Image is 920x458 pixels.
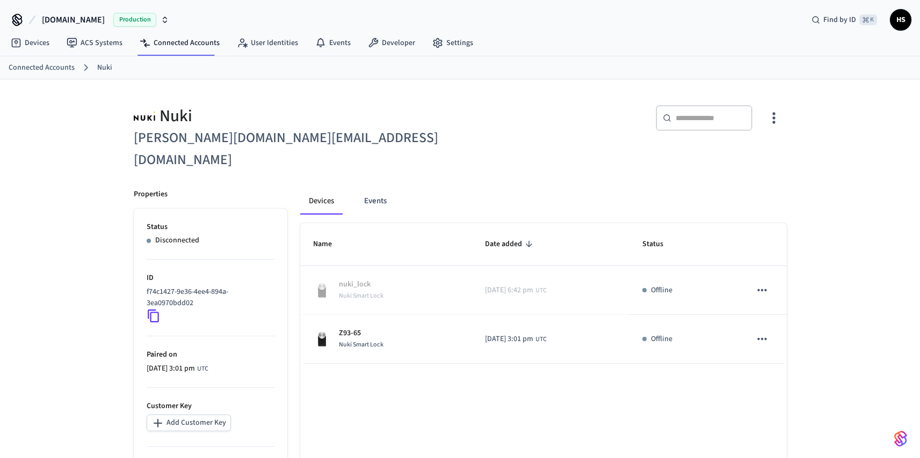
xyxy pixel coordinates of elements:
a: ACS Systems [58,33,131,53]
h6: [PERSON_NAME][DOMAIN_NAME][EMAIL_ADDRESS][DOMAIN_NAME] [134,127,454,171]
p: Paired on [147,349,274,360]
span: Nuki Smart Lock [339,291,383,300]
div: Africa/Abidjan [147,363,208,374]
span: [DOMAIN_NAME] [42,13,105,26]
img: SeamLogoGradient.69752ec5.svg [894,430,907,447]
p: Status [147,221,274,233]
div: Find by ID⌘ K [803,10,886,29]
span: [DATE] 6:42 pm [485,285,533,296]
p: Disconnected [155,235,199,246]
span: Name [313,236,346,253]
div: Nuki [134,105,454,127]
a: Nuki [97,62,112,73]
div: Africa/Abidjan [485,334,547,345]
div: connected account tabs [300,189,787,215]
img: Nuki Logo, Square [134,105,155,127]
span: UTC [535,286,547,296]
span: Find by ID [823,14,856,25]
span: Production [113,13,156,27]
table: sticky table [300,223,787,364]
div: Africa/Abidjan [485,285,547,296]
p: ID [147,272,274,284]
button: HS [890,9,911,31]
span: HS [891,10,910,29]
span: UTC [197,364,208,374]
a: Connected Accounts [131,33,228,53]
span: [DATE] 3:01 pm [147,363,195,374]
p: Customer Key [147,401,274,412]
span: Status [642,236,677,253]
a: Devices [2,33,58,53]
a: Events [307,33,359,53]
span: UTC [535,335,547,344]
p: Z93-65 [339,328,383,339]
span: [DATE] 3:01 pm [485,334,533,345]
p: Offline [651,334,672,345]
button: Add Customer Key [147,415,231,431]
a: User Identities [228,33,307,53]
p: f74c1427-9e36-4ee4-894a-3ea0970bdd02 [147,286,270,309]
span: Date added [485,236,536,253]
button: Devices [300,189,343,215]
span: Nuki Smart Lock [339,340,383,349]
a: Settings [424,33,482,53]
p: nuki_lock [339,279,383,290]
button: Events [356,189,395,215]
p: Properties [134,189,168,200]
span: ⌘ K [859,14,877,25]
p: Offline [651,285,672,296]
img: Nuki Smart Lock 3.0 Pro Black, Front [313,330,330,348]
a: Developer [359,33,424,53]
img: Nuki Smart Lock 3.0 Pro Black, Front [313,282,330,299]
a: Connected Accounts [9,62,75,73]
